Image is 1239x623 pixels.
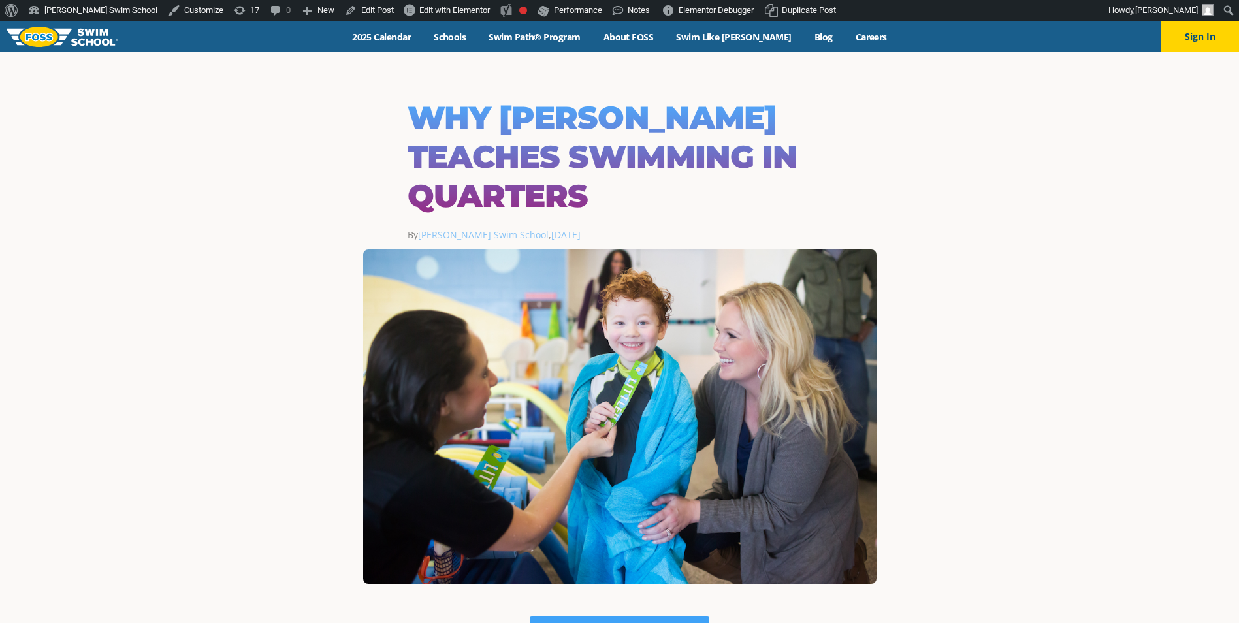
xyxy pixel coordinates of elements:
[1135,5,1198,15] span: [PERSON_NAME]
[844,31,898,43] a: Careers
[477,31,592,43] a: Swim Path® Program
[418,229,549,241] a: [PERSON_NAME] Swim School
[803,31,844,43] a: Blog
[519,7,527,14] div: Focus keyphrase not set
[419,5,490,15] span: Edit with Elementor
[551,229,581,241] a: [DATE]
[549,229,581,241] span: ,
[341,31,423,43] a: 2025 Calendar
[1161,21,1239,52] button: Sign In
[665,31,803,43] a: Swim Like [PERSON_NAME]
[423,31,477,43] a: Schools
[7,27,118,47] img: FOSS Swim School Logo
[592,31,665,43] a: About FOSS
[408,98,832,216] h1: Why [PERSON_NAME] Teaches Swimming in Quarters
[408,229,549,241] span: By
